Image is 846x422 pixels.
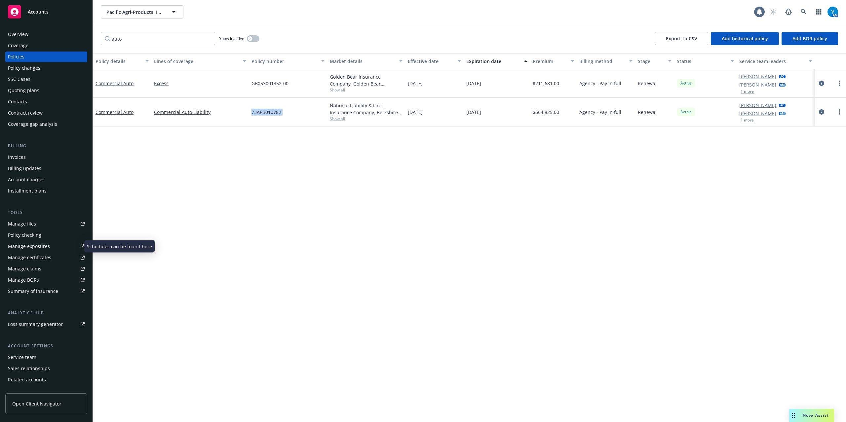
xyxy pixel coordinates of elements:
[464,53,530,69] button: Expiration date
[8,264,41,274] div: Manage claims
[5,363,87,374] a: Sales relationships
[5,3,87,21] a: Accounts
[8,241,50,252] div: Manage exposures
[249,53,327,69] button: Policy number
[679,80,693,86] span: Active
[5,108,87,118] a: Contract review
[5,310,87,316] div: Analytics hub
[739,58,805,65] div: Service team leaders
[739,81,776,88] a: [PERSON_NAME]
[93,53,151,69] button: Policy details
[8,186,47,196] div: Installment plans
[711,32,779,45] button: Add historical policy
[5,163,87,174] a: Billing updates
[8,252,51,263] div: Manage certificates
[8,74,30,85] div: SSC Cases
[154,80,246,87] a: Excess
[737,53,815,69] button: Service team leaders
[5,96,87,107] a: Contacts
[5,374,87,385] a: Related accounts
[96,109,134,115] a: Commercial Auto
[8,386,41,396] div: Client features
[5,275,87,285] a: Manage BORs
[28,9,49,15] span: Accounts
[101,5,183,18] button: Pacific Agri-Products, Inc.
[8,96,27,107] div: Contacts
[330,87,403,93] span: Show all
[8,108,43,118] div: Contract review
[638,58,664,65] div: Stage
[8,275,39,285] div: Manage BORs
[782,32,838,45] button: Add BOR policy
[5,29,87,40] a: Overview
[577,53,635,69] button: Billing method
[739,73,776,80] a: [PERSON_NAME]
[638,109,657,116] span: Renewal
[741,118,754,122] button: 1 more
[789,409,834,422] button: Nova Assist
[251,80,288,87] span: GBX53001352-00
[655,32,708,45] button: Export to CSV
[835,108,843,116] a: more
[579,80,621,87] span: Agency - Pay in full
[154,58,239,65] div: Lines of coverage
[8,85,39,96] div: Quoting plans
[96,58,141,65] div: Policy details
[722,35,768,42] span: Add historical policy
[8,29,28,40] div: Overview
[251,109,281,116] span: 73APB010782
[818,108,826,116] a: circleInformation
[12,400,61,407] span: Open Client Navigator
[219,36,244,41] span: Show inactive
[5,286,87,297] a: Summary of insurance
[466,58,520,65] div: Expiration date
[579,58,625,65] div: Billing method
[466,80,481,87] span: [DATE]
[408,58,454,65] div: Effective date
[5,119,87,129] a: Coverage gap analysis
[5,52,87,62] a: Policies
[741,89,754,93] button: 1 more
[8,374,46,385] div: Related accounts
[5,40,87,51] a: Coverage
[739,102,776,109] a: [PERSON_NAME]
[8,152,26,162] div: Invoices
[466,109,481,116] span: [DATE]
[327,53,405,69] button: Market details
[5,241,87,252] a: Manage exposures
[8,163,41,174] div: Billing updates
[5,252,87,263] a: Manage certificates
[5,219,87,229] a: Manage files
[674,53,737,69] button: Status
[8,319,63,330] div: Loss summary generator
[677,58,727,65] div: Status
[8,52,24,62] div: Policies
[330,73,403,87] div: Golden Bear Insurance Company, Golden Bear Insurance Company, Novatae Risk Group
[5,186,87,196] a: Installment plans
[5,352,87,363] a: Service team
[8,286,58,297] div: Summary of insurance
[8,174,45,185] div: Account charges
[818,79,826,87] a: circleInformation
[767,5,780,18] a: Start snowing
[330,102,403,116] div: National Liability & Fire Insurance Company, Berkshire Hathaway Specialty Insurance, RT Specialty...
[533,109,559,116] span: $564,825.00
[8,119,57,129] div: Coverage gap analysis
[797,5,810,18] a: Search
[330,58,395,65] div: Market details
[5,264,87,274] a: Manage claims
[666,35,697,42] span: Export to CSV
[835,79,843,87] a: more
[812,5,826,18] a: Switch app
[8,352,36,363] div: Service team
[803,412,829,418] span: Nova Assist
[5,174,87,185] a: Account charges
[739,110,776,117] a: [PERSON_NAME]
[533,80,559,87] span: $211,681.00
[5,152,87,162] a: Invoices
[5,343,87,349] div: Account settings
[827,7,838,17] img: photo
[579,109,621,116] span: Agency - Pay in full
[8,219,36,229] div: Manage files
[101,32,215,45] input: Filter by keyword...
